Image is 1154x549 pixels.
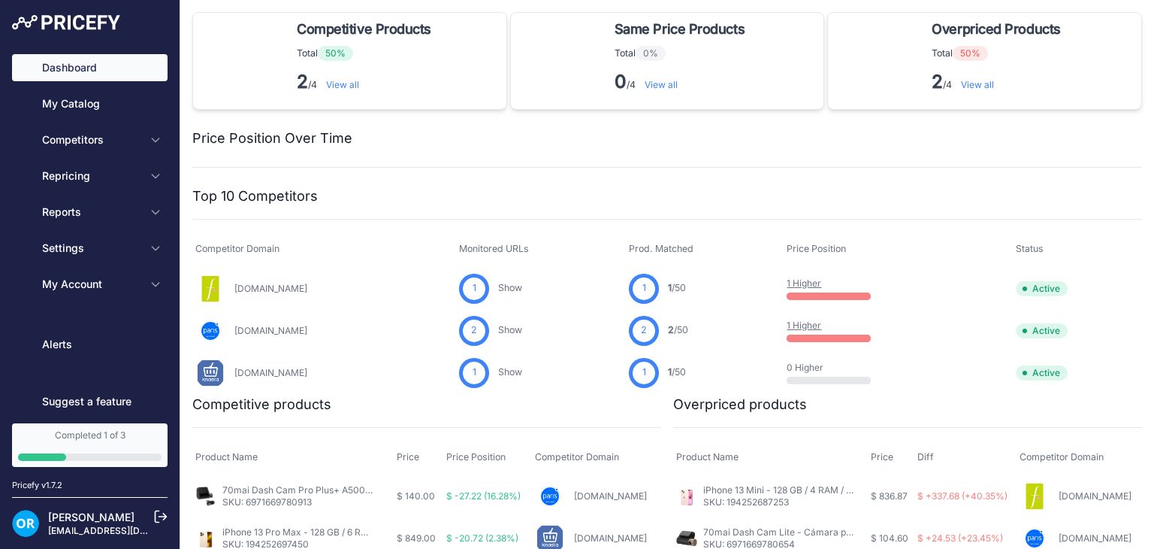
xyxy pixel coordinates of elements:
[12,388,168,415] a: Suggest a feature
[642,281,646,296] span: 1
[1016,323,1068,338] span: Active
[473,281,476,296] span: 1
[297,46,437,61] p: Total
[498,366,522,378] a: Show
[18,429,162,441] div: Completed 1 of 3
[668,324,674,335] span: 2
[471,323,477,338] span: 2
[787,320,821,331] a: 1 Higher
[668,366,672,378] span: 1
[222,484,505,496] a: 70mai Dash Cam Pro Plus+ A500S + Cámara trasera 70mai RC06
[636,46,666,61] span: 0%
[917,490,1007,502] span: $ +337.68 (+40.35%)
[871,490,908,502] span: $ 836.87
[1016,365,1068,381] span: Active
[615,19,745,40] span: Same Price Products
[234,367,307,378] a: [DOMAIN_NAME]
[12,331,168,358] a: Alerts
[222,526,414,538] a: iPhone 13 Pro Max - 128 GB / 6 RAM / Dorado
[318,46,353,61] span: 50%
[12,199,168,226] button: Reports
[297,71,308,93] strong: 2
[787,278,821,289] a: 1 Higher
[12,15,120,30] img: Pricefy Logo
[42,132,140,147] span: Competitors
[222,496,373,508] p: SKU: 6971669780913
[473,365,476,380] span: 1
[1016,243,1044,254] span: Status
[668,324,688,335] a: 2/50
[446,451,506,463] span: Price Position
[192,186,318,207] h2: Top 10 Competitors
[297,19,431,40] span: Competitive Products
[12,162,168,190] button: Repricing
[12,423,168,467] a: Completed 1 of 3
[871,532,908,544] span: $ 104.60
[645,79,678,90] a: View all
[1016,281,1068,296] span: Active
[397,490,435,502] span: $ 140.00
[871,451,893,463] span: Price
[668,282,672,293] span: 1
[668,282,686,293] a: 1/50
[673,394,807,415] h2: Overpriced products
[917,532,1003,544] span: $ +24.53 (+23.45%)
[932,46,1066,61] p: Total
[42,241,140,256] span: Settings
[615,71,627,93] strong: 0
[676,451,739,463] span: Product Name
[1059,532,1131,544] a: [DOMAIN_NAME]
[397,451,419,463] span: Price
[629,243,693,254] span: Prod. Matched
[668,366,686,378] a: 1/50
[1059,490,1131,502] a: [DOMAIN_NAME]
[234,283,307,294] a: [DOMAIN_NAME]
[615,46,751,61] p: Total
[703,496,853,508] p: SKU: 194252687253
[42,168,140,184] span: Repricing
[574,532,647,544] a: [DOMAIN_NAME]
[12,271,168,298] button: My Account
[932,19,1060,40] span: Overpriced Products
[787,362,883,374] p: 0 Higher
[642,365,646,380] span: 1
[932,71,943,93] strong: 2
[12,90,168,117] a: My Catalog
[195,451,258,463] span: Product Name
[42,277,140,292] span: My Account
[787,243,846,254] span: Price Position
[535,451,619,463] span: Competitor Domain
[459,243,529,254] span: Monitored URLs
[917,451,934,463] span: Diff
[703,484,919,496] a: iPhone 13 Mini - 128 GB / 4 RAM / [PERSON_NAME]
[703,526,943,538] a: 70mai Dash Cam Lite - Cámara para auto - Midrive D08
[1020,451,1104,463] span: Competitor Domain
[498,282,522,293] a: Show
[953,46,988,61] span: 50%
[12,126,168,153] button: Competitors
[12,235,168,262] button: Settings
[12,479,62,492] div: Pricefy v1.7.2
[192,394,331,415] h2: Competitive products
[234,325,307,336] a: [DOMAIN_NAME]
[42,205,140,220] span: Reports
[195,243,279,254] span: Competitor Domain
[498,324,522,335] a: Show
[48,511,134,523] a: [PERSON_NAME]
[932,70,1066,94] p: /4
[446,532,518,544] span: $ -20.72 (2.38%)
[615,70,751,94] p: /4
[397,532,436,544] span: $ 849.00
[48,525,205,536] a: [EMAIL_ADDRESS][DOMAIN_NAME]
[574,490,647,502] a: [DOMAIN_NAME]
[12,54,168,415] nav: Sidebar
[641,323,647,338] span: 2
[12,54,168,81] a: Dashboard
[297,70,437,94] p: /4
[192,128,352,149] h2: Price Position Over Time
[446,490,521,502] span: $ -27.22 (16.28%)
[961,79,994,90] a: View all
[326,79,359,90] a: View all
